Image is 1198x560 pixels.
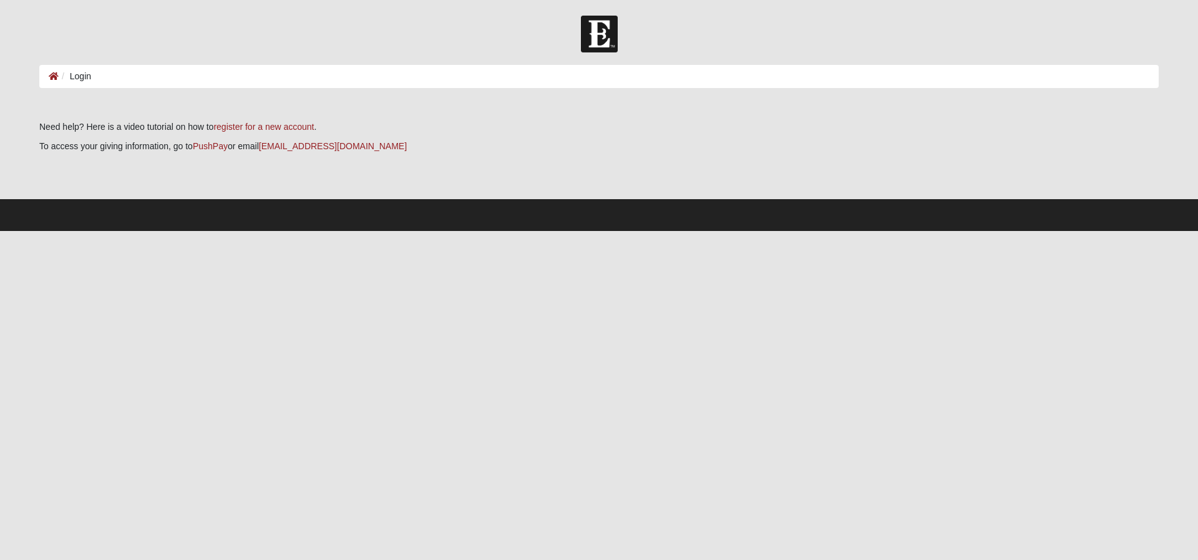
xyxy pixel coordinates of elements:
[213,122,314,132] a: register for a new account
[39,120,1159,134] p: Need help? Here is a video tutorial on how to .
[193,141,228,151] a: PushPay
[59,70,91,83] li: Login
[39,140,1159,153] p: To access your giving information, go to or email
[259,141,407,151] a: [EMAIL_ADDRESS][DOMAIN_NAME]
[581,16,618,52] img: Church of Eleven22 Logo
